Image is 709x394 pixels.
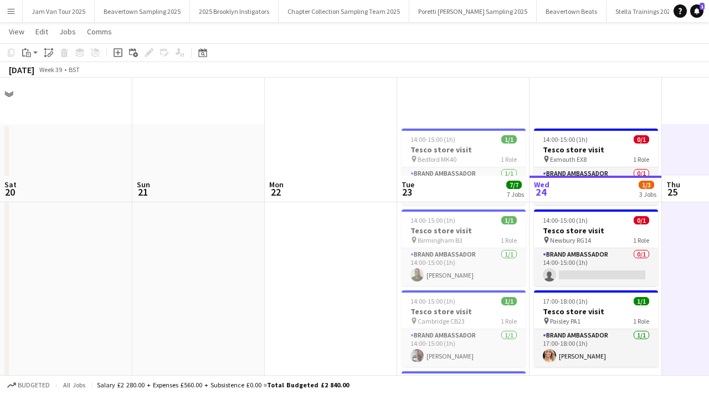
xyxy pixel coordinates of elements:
span: Paisley PA1 [550,317,580,325]
app-job-card: 17:00-18:00 (1h)1/1Tesco store visit Paisley PA11 RoleBrand Ambassador1/117:00-18:00 (1h)[PERSON_... [534,290,658,367]
span: Tue [402,180,414,190]
div: Salary £2 280.00 + Expenses £560.00 + Subsistence £0.00 = [97,381,349,389]
app-job-card: 14:00-15:00 (1h)1/1Tesco store visit Cambridge CB231 RoleBrand Ambassador1/114:00-15:00 (1h)[PERS... [402,290,526,367]
h3: Tesco store visit [534,226,658,236]
span: 1 Role [501,155,517,163]
app-card-role: Brand Ambassador0/114:00-15:00 (1h) [534,248,658,286]
span: 1/3 [639,181,654,189]
span: Sat [4,180,17,190]
span: Bedford MK40 [418,155,456,163]
span: Birmingham B3 [418,236,463,244]
span: View [9,27,24,37]
div: 3 Jobs [639,190,656,198]
app-card-role: Brand Ambassador1/114:00-15:00 (1h)[PERSON_NAME] [402,248,526,286]
a: View [4,24,29,39]
span: Week 39 [37,65,64,74]
span: Edit [35,27,48,37]
span: 1/1 [501,135,517,144]
span: Total Budgeted £2 840.00 [267,381,349,389]
span: 1/1 [634,297,649,305]
div: [DATE] [9,64,34,75]
span: Sun [137,180,150,190]
h3: Tesco store visit [402,145,526,155]
a: Jobs [55,24,80,39]
span: Mon [269,180,284,190]
span: 22 [268,186,284,198]
button: Budgeted [6,379,52,391]
h3: Tesco store visit [402,226,526,236]
span: 14:00-15:00 (1h) [543,216,588,224]
div: BST [69,65,80,74]
span: 24 [532,186,549,198]
span: 1 Role [633,155,649,163]
h3: Tesco store visit [402,306,526,316]
a: Comms [83,24,116,39]
span: 20 [3,186,17,198]
span: Thu [666,180,680,190]
app-card-role: Brand Ambassador0/114:00-15:00 (1h) [534,167,658,205]
div: 7 Jobs [507,190,524,198]
app-job-card: 14:00-15:00 (1h)1/1Tesco store visit Bedford MK401 RoleBrand Ambassador1/114:00-15:00 (1h)[PERSON... [402,129,526,205]
button: Poretti [PERSON_NAME] Sampling 2025 [409,1,537,22]
span: 23 [400,186,414,198]
span: 1 Role [633,236,649,244]
span: Newbury RG14 [550,236,591,244]
button: Stella Trainings 2025 [607,1,683,22]
button: Jam Van Tour 2025 [23,1,95,22]
span: 14:00-15:00 (1h) [543,135,588,144]
span: Budgeted [18,381,50,389]
span: 25 [665,186,680,198]
a: 1 [690,4,703,18]
span: Jobs [59,27,76,37]
span: 0/1 [634,135,649,144]
app-job-card: 14:00-15:00 (1h)0/1Tesco store visit Exmouth EX81 RoleBrand Ambassador0/114:00-15:00 (1h) [534,129,658,205]
span: 14:00-15:00 (1h) [410,297,455,305]
span: Comms [87,27,112,37]
button: Beavertown Sampling 2025 [95,1,190,22]
span: Exmouth EX8 [550,155,587,163]
app-job-card: 14:00-15:00 (1h)1/1Tesco store visit Birmingham B31 RoleBrand Ambassador1/114:00-15:00 (1h)[PERSO... [402,209,526,286]
span: 17:00-18:00 (1h) [543,297,588,305]
span: 14:00-15:00 (1h) [410,135,455,144]
span: 0/1 [634,216,649,224]
h3: Tesco store visit [534,145,658,155]
span: 1 [700,3,705,10]
span: 14:00-15:00 (1h) [410,216,455,224]
button: Beavertown Beats [537,1,607,22]
button: 2025 Brooklyn Instigators [190,1,279,22]
span: All jobs [61,381,88,389]
span: 1/1 [501,297,517,305]
span: Cambridge CB23 [418,317,465,325]
span: 1 Role [501,236,517,244]
app-card-role: Brand Ambassador1/114:00-15:00 (1h)[PERSON_NAME] [402,167,526,205]
span: Wed [534,180,549,190]
app-card-role: Brand Ambassador1/114:00-15:00 (1h)[PERSON_NAME] [402,329,526,367]
h3: Tesco store visit [534,306,658,316]
a: Edit [31,24,53,39]
span: 1 Role [501,317,517,325]
span: 21 [135,186,150,198]
span: 1/1 [501,216,517,224]
app-card-role: Brand Ambassador1/117:00-18:00 (1h)[PERSON_NAME] [534,329,658,367]
span: 1 Role [633,317,649,325]
span: 7/7 [506,181,522,189]
app-job-card: 14:00-15:00 (1h)0/1Tesco store visit Newbury RG141 RoleBrand Ambassador0/114:00-15:00 (1h) [534,209,658,286]
button: Chapter Collection Sampling Team 2025 [279,1,409,22]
